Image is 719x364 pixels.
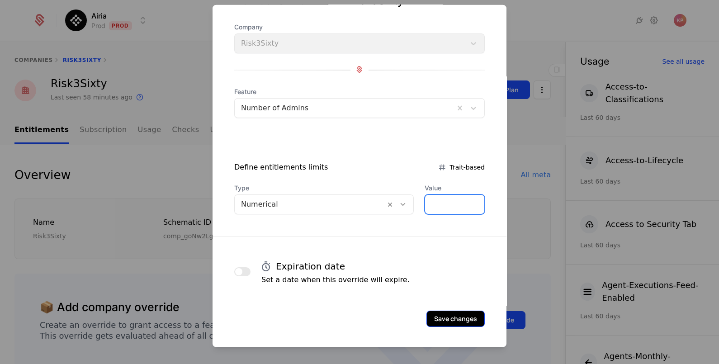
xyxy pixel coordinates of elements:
[234,183,414,192] span: Type
[234,22,485,31] span: Company
[234,87,485,96] span: Feature
[449,162,485,171] span: Trait-based
[276,260,345,272] h4: Expiration date
[234,161,328,172] div: Define entitlements limits
[261,274,410,285] p: Set a date when this override will expire.
[426,310,485,326] button: Save changes
[425,183,485,192] label: Value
